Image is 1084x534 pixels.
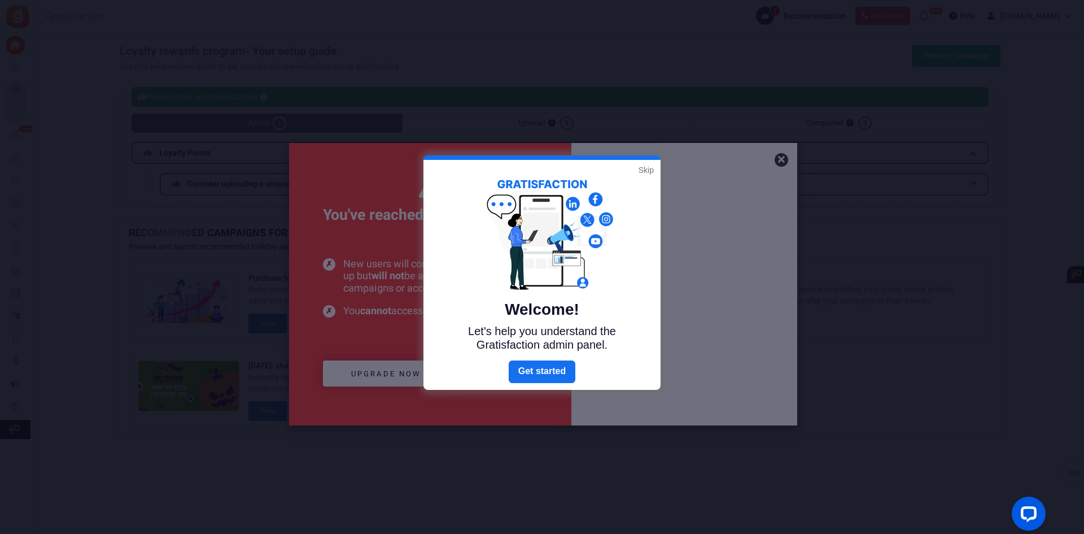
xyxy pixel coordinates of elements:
[509,361,575,383] a: Next
[639,164,654,176] a: Skip
[449,301,635,319] h5: Welcome!
[449,324,635,351] p: Let's help you understand the Gratisfaction admin panel.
